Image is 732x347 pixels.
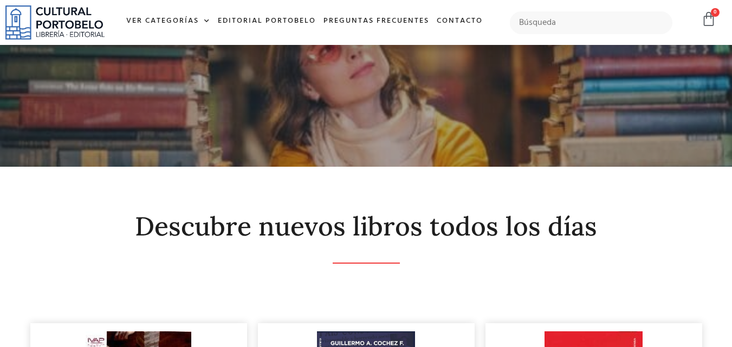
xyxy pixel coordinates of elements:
[30,212,702,241] h2: Descubre nuevos libros todos los días
[320,10,433,33] a: Preguntas frecuentes
[711,8,720,17] span: 0
[701,11,716,27] a: 0
[510,11,673,34] input: Búsqueda
[433,10,487,33] a: Contacto
[122,10,214,33] a: Ver Categorías
[214,10,320,33] a: Editorial Portobelo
